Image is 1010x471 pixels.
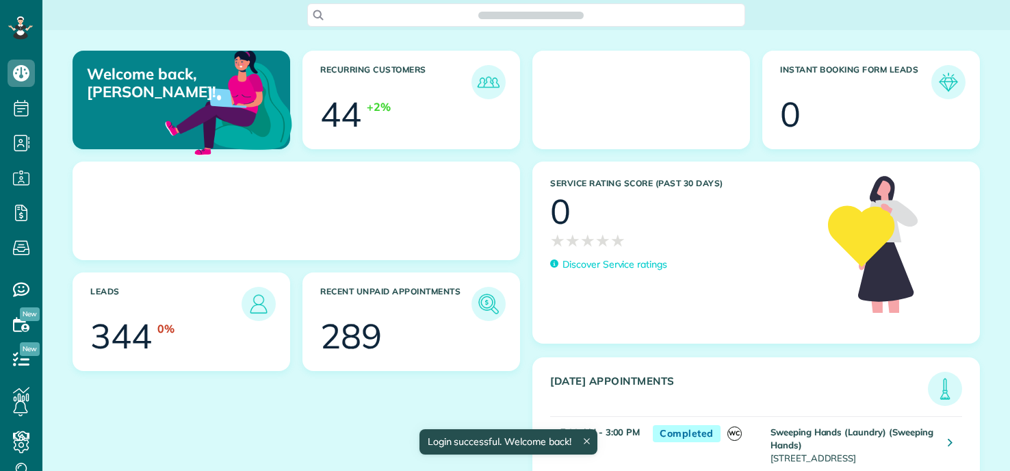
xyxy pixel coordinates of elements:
h3: Instant Booking Form Leads [780,65,931,99]
span: ★ [595,229,610,253]
h3: Service Rating score (past 30 days) [550,179,814,188]
div: +2% [367,99,391,115]
span: Search ZenMaid… [492,8,569,22]
div: 44 [320,97,361,131]
h3: Recent unpaid appointments [320,287,471,321]
a: Discover Service ratings [550,257,667,272]
div: 344 [90,319,152,353]
img: icon_leads-1bed01f49abd5b7fead27621c3d59655bb73ed531f8eeb49469d10e621d6b896.png [245,290,272,318]
h3: Leads [90,287,242,321]
img: icon_todays_appointments-901f7ab196bb0bea1936b74009e4eb5ffbc2d2711fa7634e0d609ed5ef32b18b.png [931,375,959,403]
h3: [DATE] Appointments [550,375,928,406]
span: New [20,307,40,321]
span: ★ [580,229,595,253]
span: Completed [653,425,721,442]
h3: Recurring Customers [320,65,471,99]
p: Discover Service ratings [562,257,667,272]
strong: Sweeping Hands (Laundry) (Sweeping Hands) [771,427,933,450]
strong: 7:00 AM - 3:00 PM [560,427,640,437]
p: Welcome back, [PERSON_NAME]! [87,65,219,101]
span: ★ [610,229,625,253]
div: Login successful. Welcome back! [419,429,597,455]
span: WC [727,427,742,441]
div: 0% [157,321,174,337]
span: ★ [565,229,580,253]
img: icon_form_leads-04211a6a04a5b2264e4ee56bc0799ec3eb69b7e499cbb523a139df1d13a81ae0.png [935,68,962,96]
div: 0 [780,97,801,131]
img: icon_recurring_customers-cf858462ba22bcd05b5a5880d41d6543d210077de5bb9ebc9590e49fd87d84ed.png [475,68,502,96]
img: dashboard_welcome-42a62b7d889689a78055ac9021e634bf52bae3f8056760290aed330b23ab8690.png [162,35,295,168]
span: ★ [550,229,565,253]
img: icon_unpaid_appointments-47b8ce3997adf2238b356f14209ab4cced10bd1f174958f3ca8f1d0dd7fffeee.png [475,290,502,318]
div: 289 [320,319,382,353]
div: 0 [550,194,571,229]
span: New [20,342,40,356]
